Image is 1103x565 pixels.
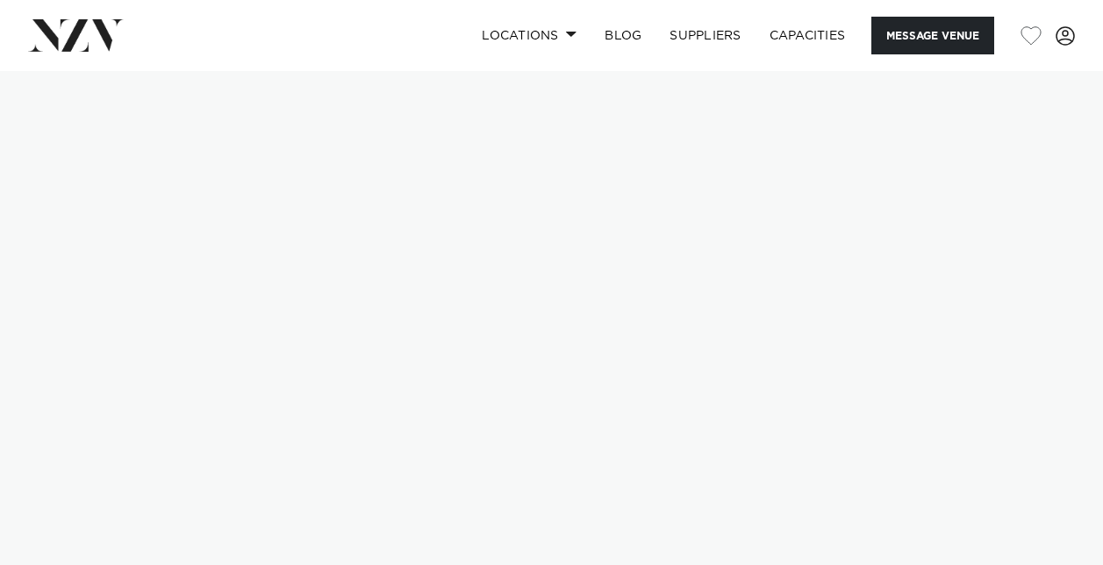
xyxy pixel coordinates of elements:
[871,17,994,54] button: Message Venue
[655,17,755,54] a: SUPPLIERS
[756,17,860,54] a: Capacities
[468,17,591,54] a: Locations
[28,19,124,51] img: nzv-logo.png
[591,17,655,54] a: BLOG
